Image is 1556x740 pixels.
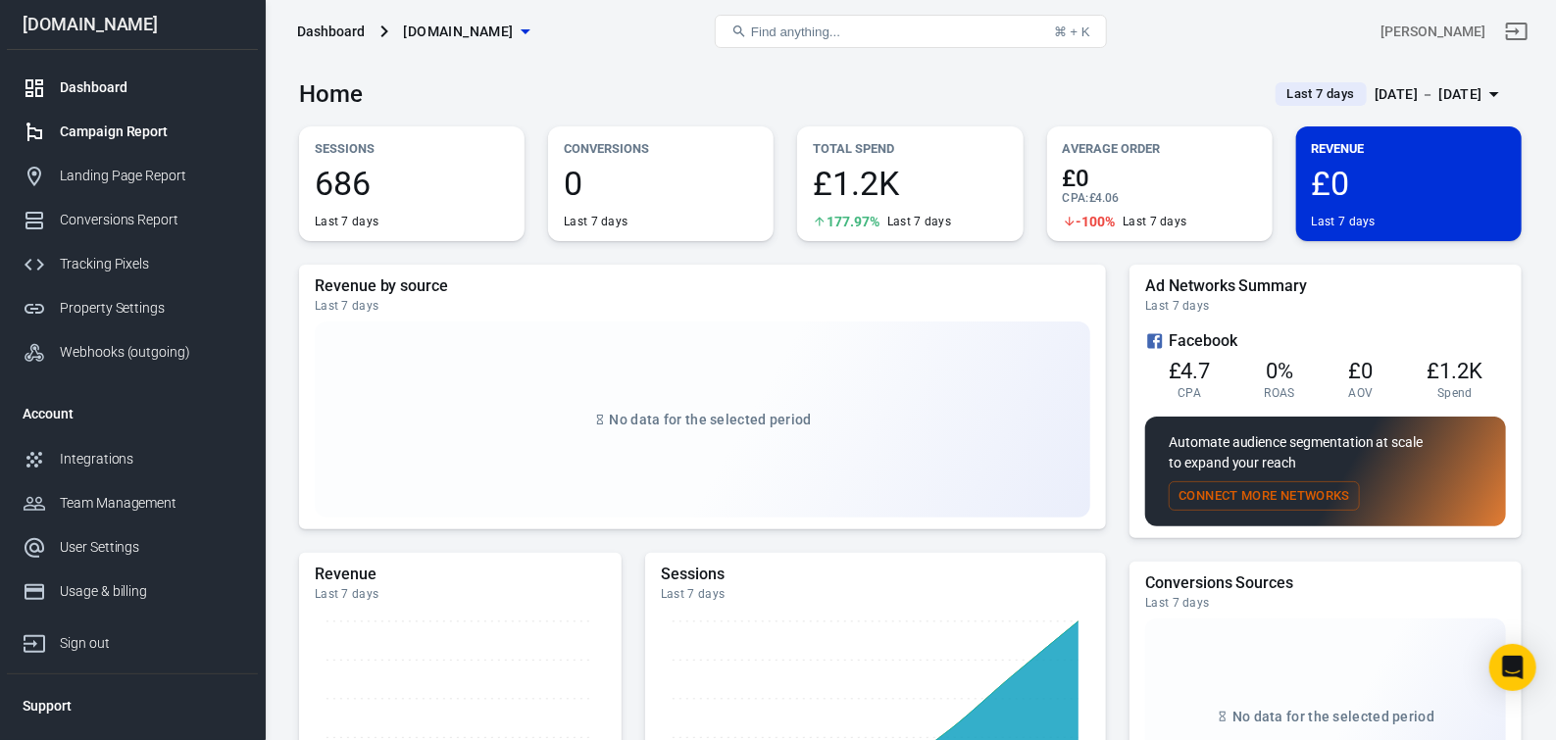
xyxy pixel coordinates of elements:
a: Team Management [7,481,258,525]
div: Last 7 days [1145,595,1506,611]
a: Conversions Report [7,198,258,242]
span: £1.2K [813,167,1007,200]
a: Campaign Report [7,110,258,154]
div: Dashboard [60,77,242,98]
span: 0 [564,167,758,200]
button: Connect More Networks [1169,481,1360,512]
span: 177.97% [827,215,879,228]
a: Webhooks (outgoing) [7,330,258,374]
div: Account id: wh3fzyA8 [1381,22,1485,42]
div: Dashboard [297,22,365,41]
div: Team Management [60,493,242,514]
div: [DATE] － [DATE] [1375,82,1482,107]
p: Revenue [1312,138,1506,159]
a: Tracking Pixels [7,242,258,286]
a: User Settings [7,525,258,569]
div: Webhooks (outgoing) [60,342,242,363]
li: Support [7,682,258,729]
a: Landing Page Report [7,154,258,198]
span: samcart.com [404,20,514,44]
div: Integrations [60,449,242,469]
span: £0 [1063,167,1257,190]
div: Facebook [1145,329,1506,353]
div: User Settings [60,537,242,558]
a: Usage & billing [7,569,258,614]
button: Find anything...⌘ + K [715,15,1107,48]
div: Tracking Pixels [60,254,242,274]
div: Last 7 days [1312,214,1376,229]
span: CPA [1178,385,1201,401]
span: 686 [315,167,509,200]
span: £1.2K [1428,359,1483,383]
div: Last 7 days [661,586,1090,602]
a: Property Settings [7,286,258,330]
span: 0% [1266,359,1293,383]
div: Property Settings [60,298,242,319]
h3: Home [299,80,363,108]
div: Last 7 days [1145,298,1506,314]
div: Open Intercom Messenger [1489,644,1536,691]
div: Campaign Report [60,122,242,142]
div: Last 7 days [315,298,1090,314]
p: Total Spend [813,138,1007,159]
h5: Revenue by source [315,276,1090,296]
span: -100% [1077,215,1116,228]
div: Conversions Report [60,210,242,230]
span: Last 7 days [1280,84,1363,104]
span: £0 [1349,359,1374,383]
div: [DOMAIN_NAME] [7,16,258,33]
div: Sign out [60,633,242,654]
h5: Ad Networks Summary [1145,276,1506,296]
div: Usage & billing [60,581,242,602]
div: Last 7 days [887,214,951,229]
p: Automate audience segmentation at scale to expand your reach [1169,432,1482,473]
div: ⌘ + K [1054,25,1090,39]
span: No data for the selected period [610,412,812,427]
div: Landing Page Report [60,166,242,186]
div: Last 7 days [315,214,378,229]
span: Find anything... [751,25,840,39]
p: Sessions [315,138,509,159]
span: CPA : [1063,191,1089,205]
a: Sign out [7,614,258,666]
a: Sign out [1493,8,1540,55]
p: Conversions [564,138,758,159]
p: Average Order [1063,138,1257,159]
h5: Conversions Sources [1145,573,1506,593]
span: £0 [1312,167,1506,200]
div: Last 7 days [315,586,606,602]
button: Last 7 days[DATE] － [DATE] [1260,78,1522,111]
span: No data for the selected period [1232,709,1434,724]
span: £4.06 [1089,191,1120,205]
span: AOV [1349,385,1374,401]
button: [DOMAIN_NAME] [396,14,537,50]
svg: Facebook Ads [1145,329,1165,353]
h5: Sessions [661,565,1090,584]
a: Integrations [7,437,258,481]
span: Spend [1437,385,1473,401]
li: Account [7,390,258,437]
span: £4.7 [1169,359,1211,383]
div: Last 7 days [1123,214,1186,229]
h5: Revenue [315,565,606,584]
span: ROAS [1265,385,1295,401]
a: Dashboard [7,66,258,110]
div: Last 7 days [564,214,627,229]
